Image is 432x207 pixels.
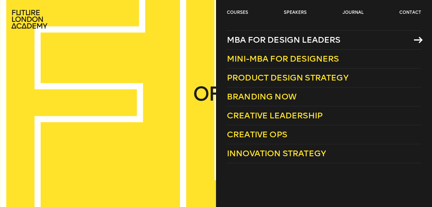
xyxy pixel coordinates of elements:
[227,73,348,83] span: Product Design Strategy
[227,129,287,139] span: Creative Ops
[227,106,421,125] a: Creative Leadership
[227,148,326,158] span: Innovation Strategy
[227,54,339,64] span: Mini-MBA for Designers
[227,144,421,163] a: Innovation Strategy
[227,125,421,144] a: Creative Ops
[227,30,421,50] a: MBA for Design Leaders
[399,10,421,16] a: contact
[227,92,296,102] span: Branding Now
[227,111,322,120] span: Creative Leadership
[343,10,364,16] a: journal
[227,50,421,68] a: Mini-MBA for Designers
[284,10,307,16] a: speakers
[227,87,421,106] a: Branding Now
[227,35,340,45] span: MBA for Design Leaders
[227,68,421,87] a: Product Design Strategy
[227,10,248,16] a: courses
